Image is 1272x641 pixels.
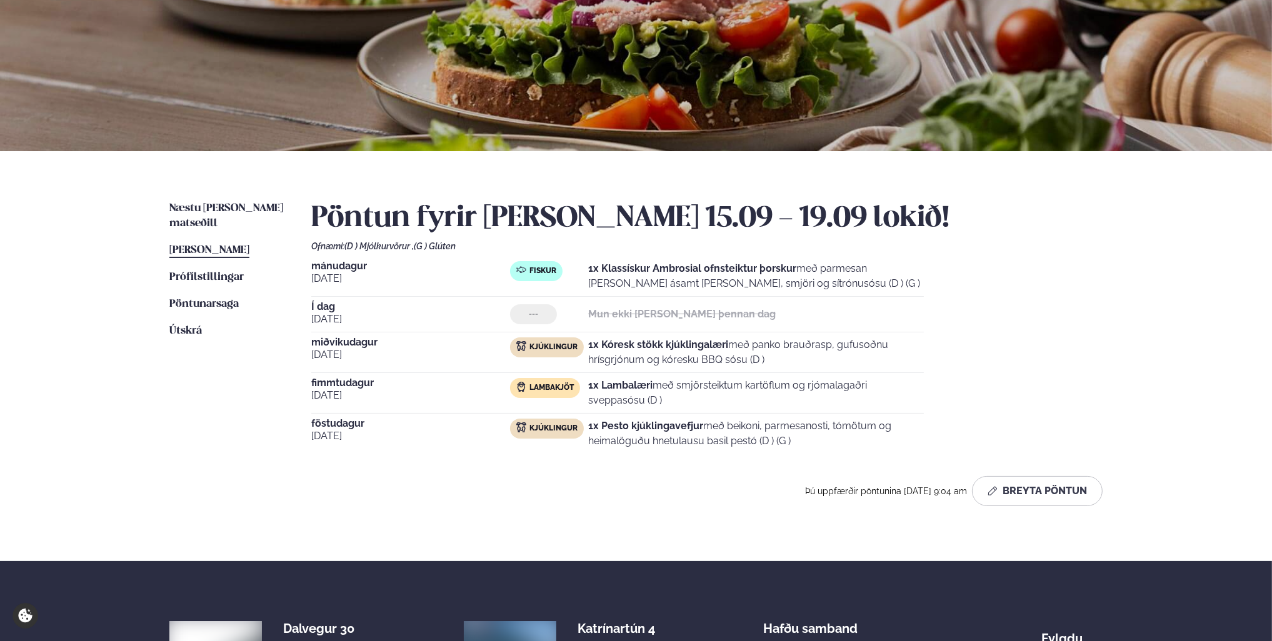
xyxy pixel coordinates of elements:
[516,422,526,432] img: chicken.svg
[311,312,510,327] span: [DATE]
[311,302,510,312] span: Í dag
[588,308,776,320] strong: Mun ekki [PERSON_NAME] þennan dag
[311,337,510,347] span: miðvikudagur
[169,325,202,336] span: Útskrá
[169,243,249,258] a: [PERSON_NAME]
[588,337,924,367] p: með panko brauðrasp, gufusoðnu hrísgrjónum og kóresku BBQ sósu (D )
[588,261,924,291] p: með parmesan [PERSON_NAME] ásamt [PERSON_NAME], smjöri og sítrónusósu (D ) (G )
[578,621,677,636] div: Katrínartún 4
[529,309,538,319] span: ---
[529,383,574,393] span: Lambakjöt
[311,347,510,362] span: [DATE]
[311,271,510,286] span: [DATE]
[763,611,858,636] span: Hafðu samband
[311,241,1103,251] div: Ofnæmi:
[169,272,244,282] span: Prófílstillingar
[311,201,1103,236] h2: Pöntun fyrir [PERSON_NAME] 15.09 - 19.09 lokið!
[283,621,383,636] div: Dalvegur 30
[805,486,967,496] span: Þú uppfærðir pöntunina [DATE] 9:04 am
[516,382,526,392] img: Lamb.svg
[311,419,510,429] span: föstudagur
[972,476,1103,506] button: Breyta Pöntun
[311,388,510,403] span: [DATE]
[169,201,286,231] a: Næstu [PERSON_NAME] matseðill
[13,603,38,629] a: Cookie settings
[588,420,703,432] strong: 1x Pesto kjúklingavefjur
[311,261,510,271] span: mánudagur
[169,324,202,339] a: Útskrá
[169,245,249,256] span: [PERSON_NAME]
[588,378,924,408] p: með smjörsteiktum kartöflum og rjómalagaðri sveppasósu (D )
[588,419,924,449] p: með beikoni, parmesanosti, tómötum og heimalöguðu hnetulausu basil pestó (D ) (G )
[344,241,414,251] span: (D ) Mjólkurvörur ,
[529,424,578,434] span: Kjúklingur
[516,265,526,275] img: fish.svg
[169,299,239,309] span: Pöntunarsaga
[516,341,526,351] img: chicken.svg
[588,379,653,391] strong: 1x Lambalæri
[529,342,578,352] span: Kjúklingur
[529,266,556,276] span: Fiskur
[588,339,728,350] strong: 1x Kóresk stökk kjúklingalæri
[414,241,456,251] span: (G ) Glúten
[169,203,283,229] span: Næstu [PERSON_NAME] matseðill
[588,262,796,274] strong: 1x Klassískur Ambrosial ofnsteiktur þorskur
[169,270,244,285] a: Prófílstillingar
[169,297,239,312] a: Pöntunarsaga
[311,429,510,444] span: [DATE]
[311,378,510,388] span: fimmtudagur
